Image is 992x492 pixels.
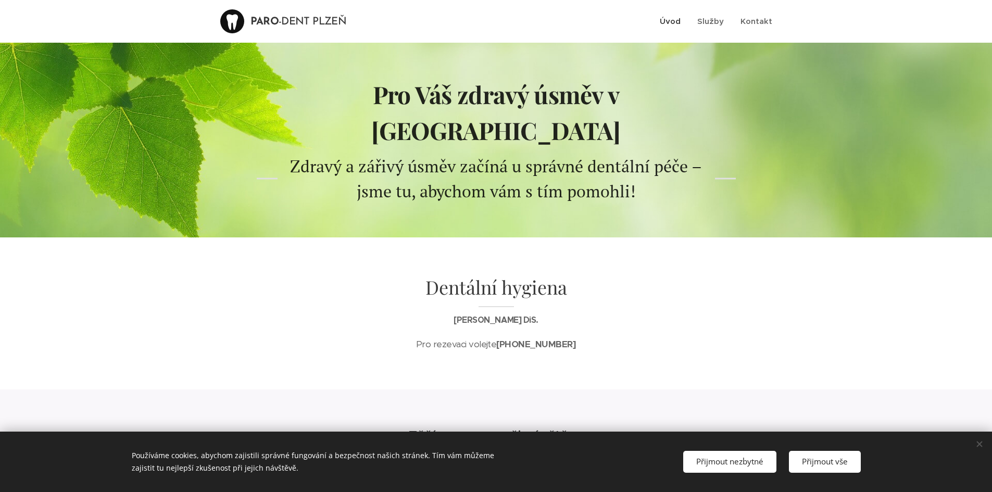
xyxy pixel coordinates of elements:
[288,427,705,445] h2: Těšíme se na vaši návštěvu
[132,442,533,482] div: Používáme cookies, abychom zajistili správné fungování a bezpečnost našich stránek. Tím vám můžem...
[696,456,763,466] span: Přijmout nezbytné
[288,337,705,352] p: Pro rezevaci volejte
[683,451,776,472] button: Přijmout nezbytné
[288,275,705,308] h1: Dentální hygiena
[789,451,861,472] button: Přijmout vše
[657,8,772,34] ul: Menu
[371,78,620,146] strong: Pro Váš zdravý úsměv v [GEOGRAPHIC_DATA]
[660,16,681,26] span: Úvod
[697,16,724,26] span: Služby
[802,456,848,466] span: Přijmout vše
[740,16,772,26] span: Kontakt
[496,338,576,350] strong: [PHONE_NUMBER]
[454,314,538,325] strong: [PERSON_NAME] DiS.
[290,155,702,202] span: Zdravý a zářivý úsměv začíná u správné dentální péče – jsme tu, abychom vám s tím pomohli!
